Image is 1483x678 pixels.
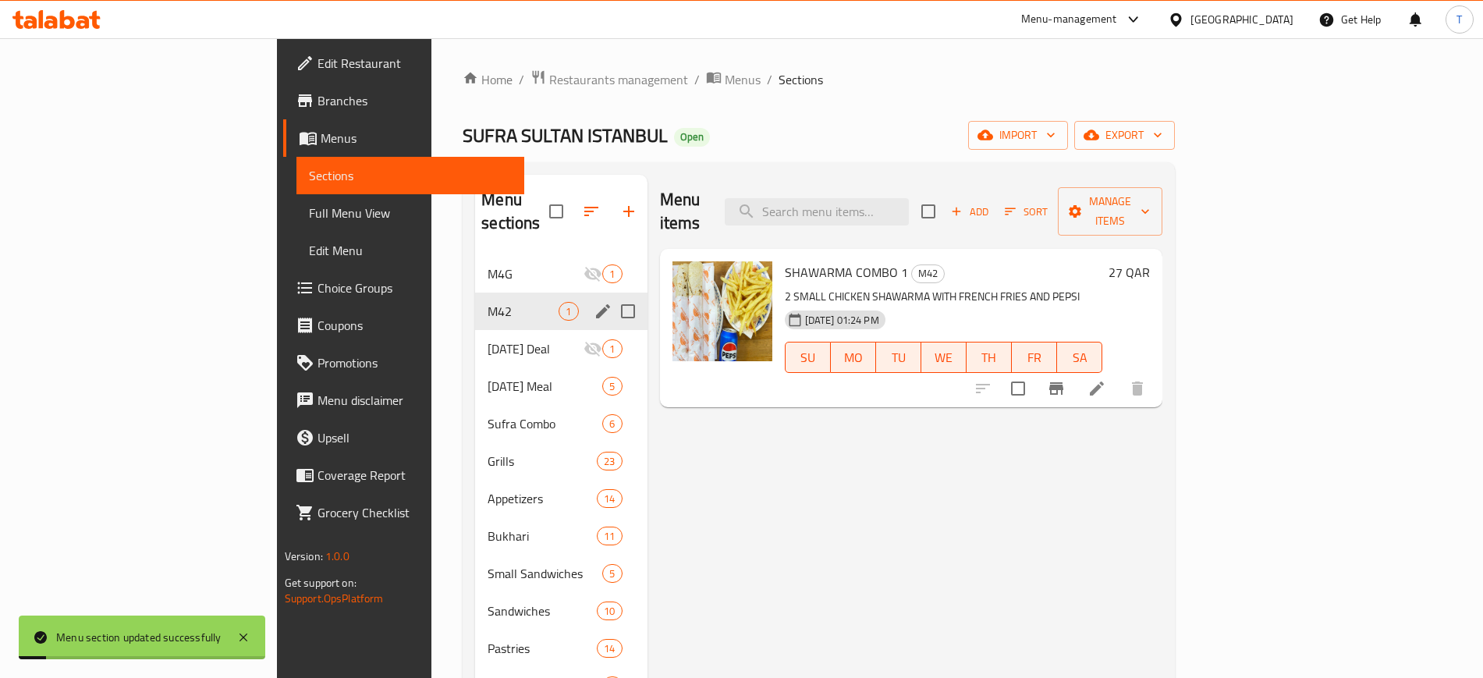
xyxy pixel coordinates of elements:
span: Grocery Checklist [318,503,512,522]
a: Restaurants management [530,69,688,90]
span: SHAWARMA COMBO 1 [785,261,908,284]
button: SU [785,342,831,373]
span: 10 [598,604,621,619]
li: / [694,70,700,89]
h2: Menu items [660,188,707,235]
span: Menu disclaimer [318,391,512,410]
button: Manage items [1058,187,1162,236]
a: Branches [283,82,524,119]
span: M42 [912,264,944,282]
span: SUFRA SULTAN ISTANBUL [463,118,668,153]
span: 5 [603,379,621,394]
a: Sections [296,157,524,194]
div: items [597,527,622,545]
a: Promotions [283,344,524,382]
span: Sort [1005,203,1048,221]
a: Choice Groups [283,269,524,307]
input: search [725,198,909,225]
div: Bukhari [488,527,597,545]
span: 1 [603,342,621,357]
a: Edit Menu [296,232,524,269]
span: export [1087,126,1162,145]
span: import [981,126,1055,145]
div: Menu section updated successfully [56,629,222,646]
span: Upsell [318,428,512,447]
div: items [602,264,622,283]
div: Ramadan Meal [488,377,602,396]
a: Upsell [283,419,524,456]
span: Add [949,203,991,221]
li: / [767,70,772,89]
span: WE [928,346,960,369]
div: Appetizers14 [475,480,647,517]
span: Sufra Combo [488,414,602,433]
h6: 27 QAR [1109,261,1150,283]
span: Menus [725,70,761,89]
div: items [597,639,622,658]
svg: Inactive section [584,339,602,358]
div: Sandwiches10 [475,592,647,630]
span: 5 [603,566,621,581]
a: Menus [706,69,761,90]
button: import [968,121,1068,150]
span: Select to update [1002,372,1034,405]
span: Promotions [318,353,512,372]
img: SHAWARMA COMBO 1 [672,261,772,361]
nav: breadcrumb [463,69,1175,90]
span: Pastries [488,639,597,658]
span: Sections [779,70,823,89]
span: Sections [309,166,512,185]
span: Full Menu View [309,204,512,222]
a: Coverage Report [283,456,524,494]
span: Menus [321,129,512,147]
span: Get support on: [285,573,357,593]
button: FR [1012,342,1057,373]
a: Edit menu item [1087,379,1106,398]
a: Grocery Checklist [283,494,524,531]
div: Small Sandwiches5 [475,555,647,592]
span: 14 [598,641,621,656]
div: items [597,452,622,470]
a: Edit Restaurant [283,44,524,82]
span: [DATE] 01:24 PM [799,313,885,328]
div: M421edit [475,293,647,330]
span: Restaurants management [549,70,688,89]
span: 6 [603,417,621,431]
button: WE [921,342,967,373]
button: Sort [1001,200,1052,224]
div: Sufra Combo6 [475,405,647,442]
span: 14 [598,492,621,506]
span: Select section [912,195,945,228]
span: Grills [488,452,597,470]
div: items [597,489,622,508]
span: Version: [285,546,323,566]
div: [GEOGRAPHIC_DATA] [1190,11,1293,28]
button: TU [876,342,921,373]
span: Choice Groups [318,279,512,297]
div: Sandwiches [488,602,597,620]
span: [DATE] Deal [488,339,584,358]
span: 23 [598,454,621,469]
span: [DATE] Meal [488,377,602,396]
div: Pastries14 [475,630,647,667]
button: Branch-specific-item [1038,370,1075,407]
div: items [602,564,622,583]
a: Coupons [283,307,524,344]
a: Menu disclaimer [283,382,524,419]
span: 1.0.0 [325,546,349,566]
svg: Inactive section [584,264,602,283]
div: M42 [488,302,559,321]
button: delete [1119,370,1156,407]
span: Edit Menu [309,241,512,260]
span: Small Sandwiches [488,564,602,583]
div: items [602,414,622,433]
div: M4G [488,264,584,283]
button: edit [591,300,615,323]
span: Open [674,130,710,144]
a: Menus [283,119,524,157]
button: SA [1057,342,1102,373]
div: items [602,339,622,358]
span: Manage items [1070,192,1150,231]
